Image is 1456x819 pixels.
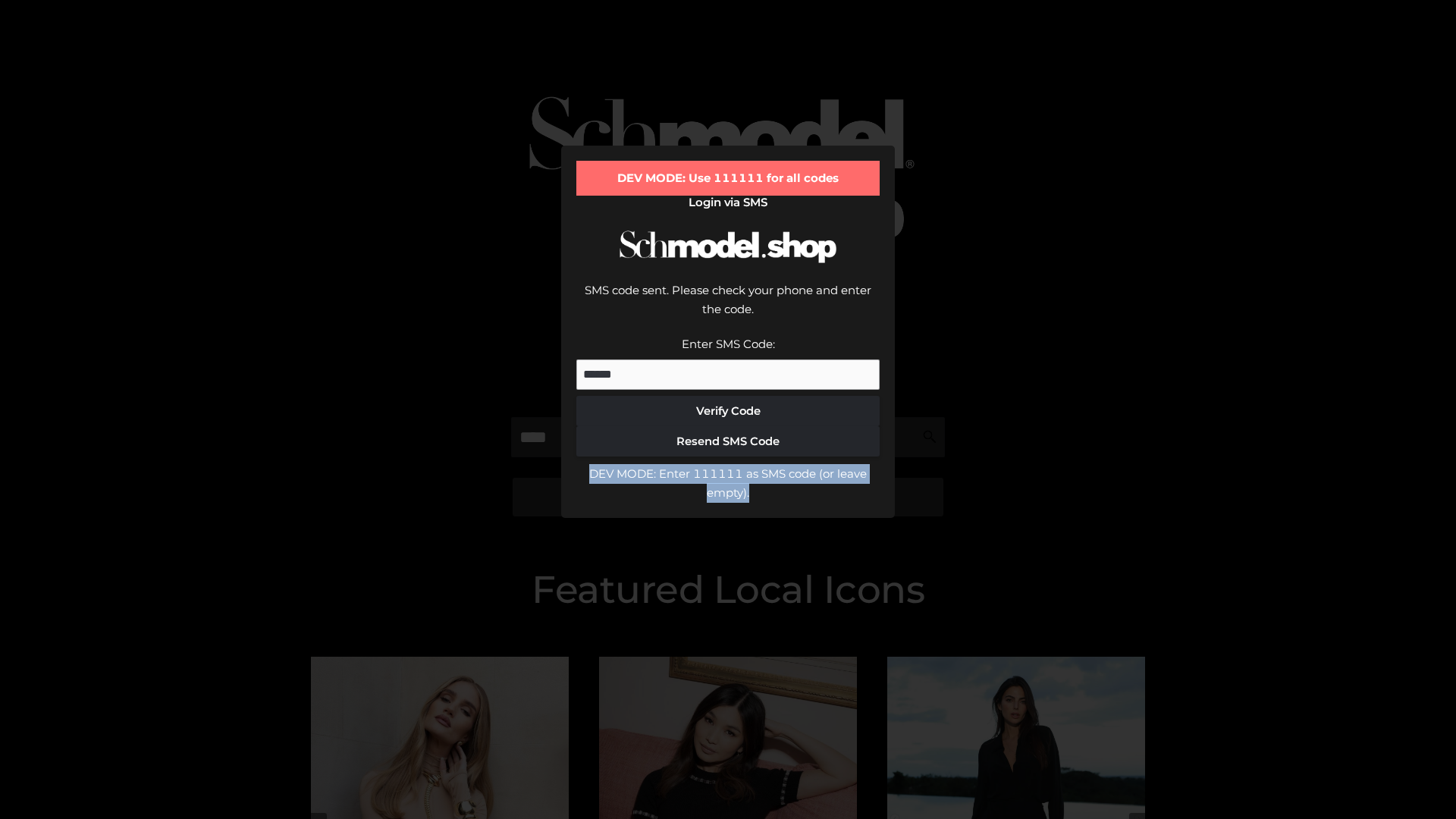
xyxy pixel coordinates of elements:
button: Resend SMS Code [576,426,880,457]
div: DEV MODE: Use 111111 for all codes [576,161,880,196]
h2: Login via SMS [576,196,880,209]
img: Schmodel Logo [614,217,842,277]
div: DEV MODE: Enter 111111 as SMS code (or leave empty). [576,464,880,503]
div: SMS code sent. Please check your phone and enter the code. [576,281,880,334]
button: Verify Code [576,396,880,426]
label: Enter SMS Code: [682,337,775,351]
